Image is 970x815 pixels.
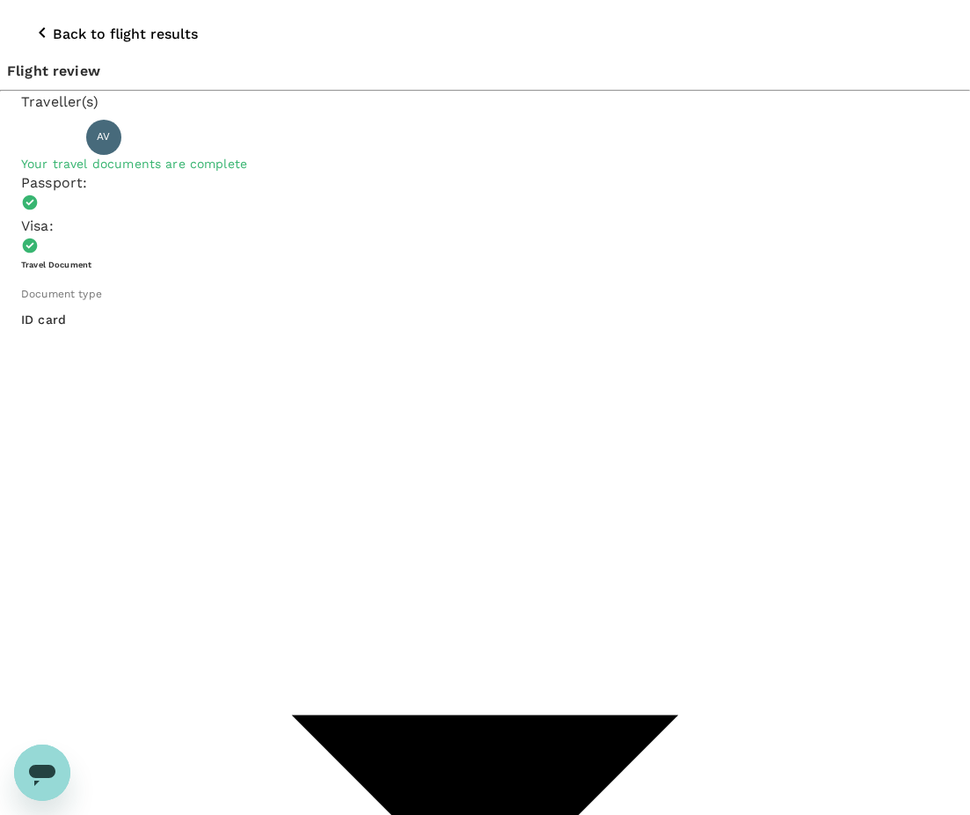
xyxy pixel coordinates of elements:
[97,128,110,146] span: AV
[21,288,102,300] span: Document type
[14,745,70,801] iframe: Botón para iniciar la ventana de mensajería
[21,128,79,146] p: Traveller 1 :
[21,92,949,113] p: Traveller(s)
[7,61,963,82] p: Flight review
[128,127,384,148] p: [PERSON_NAME] Vilanova Rabaneda
[7,8,222,61] button: Back to flight results
[21,157,247,171] span: Your travel documents are complete
[21,216,949,237] p: Visa :
[53,24,198,45] p: Back to flight results
[21,173,949,194] p: Passport :
[21,311,949,328] p: ID card
[21,259,949,270] h6: Travel Document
